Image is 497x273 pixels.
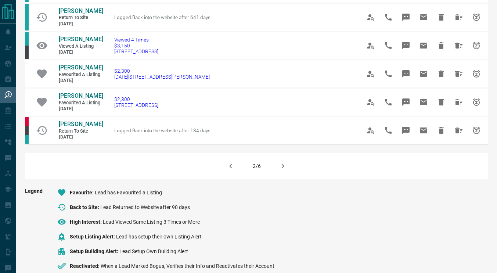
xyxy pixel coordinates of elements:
[70,190,95,195] span: Favourite
[450,8,468,26] span: Hide All from Daniel Jabbour
[59,100,103,106] span: Favourited a Listing
[116,234,202,240] span: Lead has setup their own Listing Alert
[25,117,29,126] div: property.ca
[362,37,379,54] span: View Profile
[379,65,397,83] span: Call
[397,8,415,26] span: Message
[114,74,210,80] span: [DATE][STREET_ADDRESS][PERSON_NAME]
[379,122,397,139] span: Call
[103,219,200,225] span: Lead Viewed Same Listing 3 Times or More
[468,122,485,139] span: Snooze
[450,122,468,139] span: Hide All from Gregory Saito
[59,92,103,100] a: [PERSON_NAME]
[59,78,103,84] span: [DATE]
[114,68,210,80] a: $2,300[DATE][STREET_ADDRESS][PERSON_NAME]
[415,65,432,83] span: Email
[468,8,485,26] span: Snooze
[114,14,210,20] span: Logged Back into the website after 641 days
[25,135,29,144] div: condos.ca
[70,219,103,225] span: High Interest
[59,43,103,50] span: Viewed a Listing
[59,106,103,112] span: [DATE]
[59,92,103,99] span: [PERSON_NAME]
[25,32,29,46] div: condos.ca
[59,72,103,78] span: Favourited a Listing
[59,128,103,134] span: Return to Site
[379,8,397,26] span: Call
[432,65,450,83] span: Hide
[362,65,379,83] span: View Profile
[450,93,468,111] span: Hide All from Nicky Marín
[114,68,210,74] span: $2,300
[70,248,119,254] span: Setup Building Alert
[59,49,103,55] span: [DATE]
[114,43,158,49] span: $3,150
[450,37,468,54] span: Hide All from Carly Ball
[253,163,261,169] div: 2/6
[114,102,158,108] span: [STREET_ADDRESS]
[59,121,103,127] span: [PERSON_NAME]
[114,96,158,102] span: $2,300
[59,7,103,15] a: [PERSON_NAME]
[100,204,190,210] span: Lead Returned to Website after 90 days
[59,64,103,72] a: [PERSON_NAME]
[95,190,162,195] span: Lead has Favourited a Listing
[114,49,158,54] span: [STREET_ADDRESS]
[379,37,397,54] span: Call
[415,8,432,26] span: Email
[432,122,450,139] span: Hide
[415,93,432,111] span: Email
[59,64,103,71] span: [PERSON_NAME]
[415,122,432,139] span: Email
[114,37,158,43] span: Viewed 4 Times
[59,134,103,140] span: [DATE]
[59,21,103,27] span: [DATE]
[362,8,379,26] span: View Profile
[101,263,274,269] span: When a Lead Marked Bogus, Verifies their Info and Reactivates their Account
[379,93,397,111] span: Call
[59,121,103,128] a: [PERSON_NAME]
[119,248,188,254] span: Lead Setup Own Building Alert
[59,15,103,21] span: Return to Site
[415,37,432,54] span: Email
[450,65,468,83] span: Hide All from Nicky Marín
[25,4,29,30] div: condos.ca
[432,93,450,111] span: Hide
[397,122,415,139] span: Message
[25,46,29,59] div: mrloft.ca
[362,93,379,111] span: View Profile
[432,37,450,54] span: Hide
[59,7,103,14] span: [PERSON_NAME]
[397,37,415,54] span: Message
[25,126,29,135] div: mrloft.ca
[468,37,485,54] span: Snooze
[397,65,415,83] span: Message
[432,8,450,26] span: Hide
[70,263,101,269] span: Reactivated
[70,234,116,240] span: Setup Listing Alert
[59,36,103,43] a: [PERSON_NAME]
[362,122,379,139] span: View Profile
[114,37,158,54] a: Viewed 4 Times$3,150[STREET_ADDRESS]
[397,93,415,111] span: Message
[468,65,485,83] span: Snooze
[70,204,100,210] span: Back to Site
[114,96,158,108] a: $2,300[STREET_ADDRESS]
[468,93,485,111] span: Snooze
[114,127,210,133] span: Logged Back into the website after 134 days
